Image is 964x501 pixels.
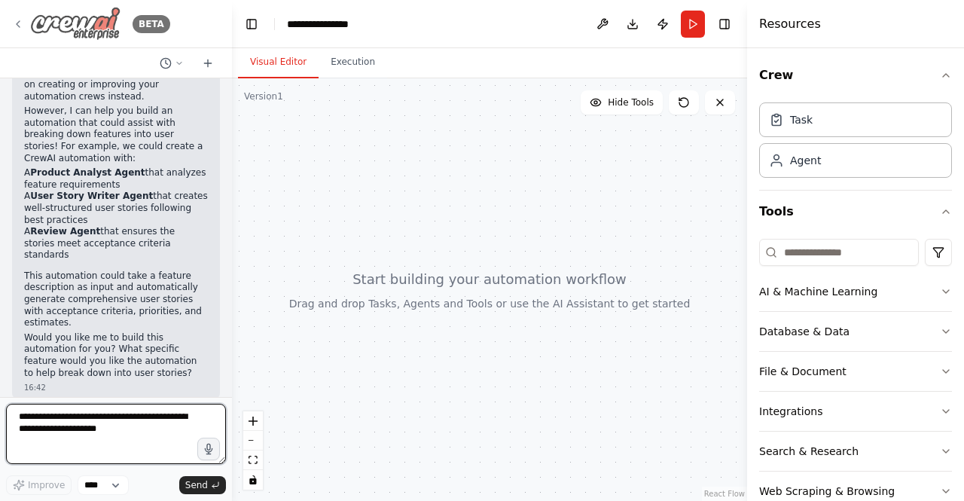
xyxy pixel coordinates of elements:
[185,479,208,491] span: Send
[30,167,145,178] strong: Product Analyst Agent
[759,392,952,431] button: Integrations
[24,270,208,329] p: This automation could take a feature description as input and automatically generate comprehensiv...
[243,411,263,490] div: React Flow controls
[243,431,263,451] button: zoom out
[6,475,72,495] button: Improve
[759,54,952,96] button: Crew
[759,15,821,33] h4: Resources
[790,153,821,168] div: Agent
[24,382,208,393] div: 16:42
[581,90,663,115] button: Hide Tools
[154,54,190,72] button: Switch to previous chat
[759,191,952,233] button: Tools
[608,96,654,108] span: Hide Tools
[24,167,208,191] li: A that analyzes feature requirements
[238,47,319,78] button: Visual Editor
[28,479,65,491] span: Improve
[196,54,220,72] button: Start a new chat
[24,226,208,261] li: A that ensures the stories meet acceptance criteria standards
[759,96,952,190] div: Crew
[24,105,208,164] p: However, I can help you build an automation that could assist with breaking down features into us...
[30,191,153,201] strong: User Story Writer Agent
[759,352,952,391] button: File & Document
[243,470,263,490] button: toggle interactivity
[24,56,208,102] p: I'm specifically designed to help with CrewAI automation building. Let's focus on creating or imp...
[244,90,283,102] div: Version 1
[30,226,100,237] strong: Review Agent
[24,191,208,226] li: A that creates well-structured user stories following best practices
[241,14,262,35] button: Hide left sidebar
[30,7,120,41] img: Logo
[24,332,208,379] p: Would you like me to build this automation for you? What specific feature would you like the auto...
[704,490,745,498] a: React Flow attribution
[133,15,170,33] div: BETA
[759,272,952,311] button: AI & Machine Learning
[759,432,952,471] button: Search & Research
[243,451,263,470] button: fit view
[179,476,226,494] button: Send
[197,438,220,460] button: Click to speak your automation idea
[319,47,387,78] button: Execution
[714,14,735,35] button: Hide right sidebar
[790,112,813,127] div: Task
[287,17,362,32] nav: breadcrumb
[243,411,263,431] button: zoom in
[759,312,952,351] button: Database & Data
